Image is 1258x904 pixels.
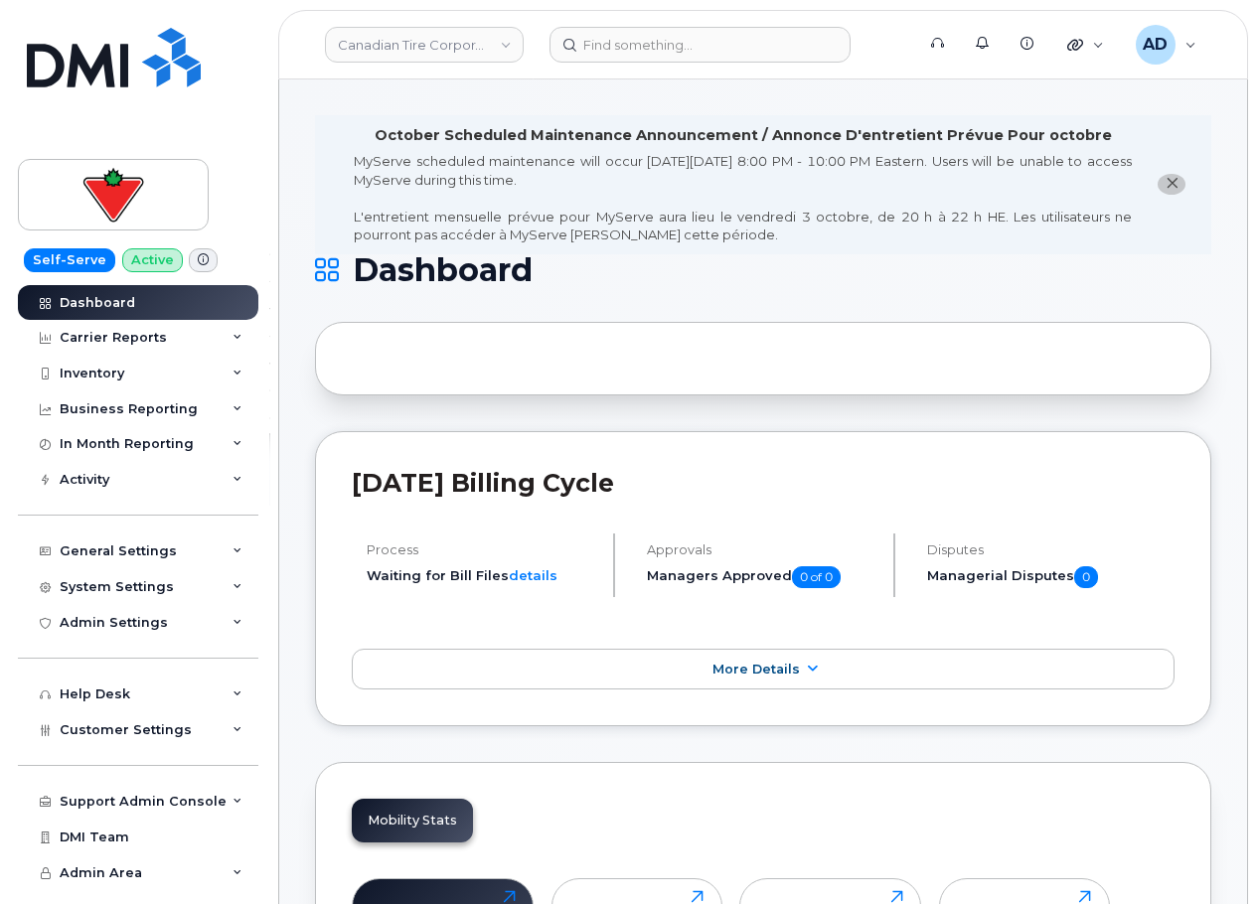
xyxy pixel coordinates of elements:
h4: Process [367,542,596,557]
span: More Details [712,662,800,677]
h4: Approvals [647,542,876,557]
a: details [509,567,557,583]
button: close notification [1158,174,1185,195]
h4: Disputes [927,542,1175,557]
li: Waiting for Bill Files [367,566,596,585]
span: 0 [1074,566,1098,588]
h5: Managers Approved [647,566,876,588]
h5: Managerial Disputes [927,566,1175,588]
div: MyServe scheduled maintenance will occur [DATE][DATE] 8:00 PM - 10:00 PM Eastern. Users will be u... [354,152,1132,244]
div: October Scheduled Maintenance Announcement / Annonce D'entretient Prévue Pour octobre [375,125,1112,146]
span: 0 of 0 [792,566,841,588]
h2: [DATE] Billing Cycle [352,468,1175,498]
span: Dashboard [353,255,533,285]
